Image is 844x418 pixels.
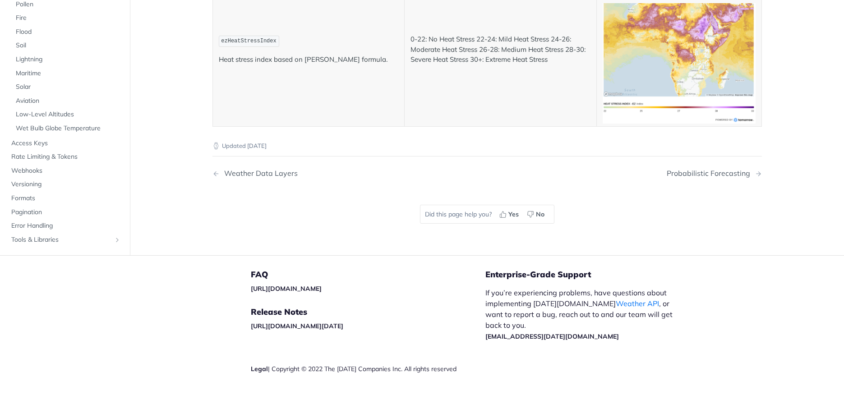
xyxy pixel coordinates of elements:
[603,58,755,67] span: Expand image
[420,205,554,224] div: Did this page help you?
[16,28,121,37] span: Flood
[11,67,123,80] a: Maritime
[16,83,121,92] span: Solar
[508,210,519,219] span: Yes
[485,332,619,340] a: [EMAIL_ADDRESS][DATE][DOMAIN_NAME]
[496,207,524,221] button: Yes
[7,150,123,164] a: Rate Limiting & Tokens
[212,169,448,178] a: Previous Page: Weather Data Layers
[7,206,123,219] a: Pagination
[7,219,123,233] a: Error Handling
[11,139,121,148] span: Access Keys
[16,110,121,119] span: Low-Level Altitudes
[16,96,121,106] span: Aviation
[16,124,121,133] span: Wet Bulb Globe Temperature
[221,38,276,44] span: ezHeatStressIndex
[251,285,322,293] a: [URL][DOMAIN_NAME]
[7,164,123,178] a: Webhooks
[11,152,121,161] span: Rate Limiting & Tokens
[11,194,121,203] span: Formats
[251,322,343,330] a: [URL][DOMAIN_NAME][DATE]
[485,269,696,280] h5: Enterprise-Grade Support
[11,166,121,175] span: Webhooks
[667,169,755,178] div: Probabilistic Forecasting
[524,207,549,221] button: No
[667,169,762,178] a: Next Page: Probabilistic Forecasting
[7,178,123,192] a: Versioning
[11,53,123,66] a: Lightning
[11,208,121,217] span: Pagination
[11,180,121,189] span: Versioning
[11,25,123,39] a: Flood
[212,142,762,151] p: Updated [DATE]
[11,39,123,53] a: Soil
[616,299,659,308] a: Weather API
[485,287,682,341] p: If you’re experiencing problems, have questions about implementing [DATE][DOMAIN_NAME] , or want ...
[251,269,485,280] h5: FAQ
[11,11,123,25] a: Fire
[11,122,123,135] a: Wet Bulb Globe Temperature
[251,307,485,317] h5: Release Notes
[7,137,123,150] a: Access Keys
[251,365,268,373] a: Legal
[11,235,111,244] span: Tools & Libraries
[410,34,590,65] p: 0-22: No Heat Stress 22-24: Mild Heat Stress 24-26: Moderate Heat Stress 26-28: Medium Heat Stres...
[11,108,123,122] a: Low-Level Altitudes
[16,14,121,23] span: Fire
[536,210,544,219] span: No
[11,80,123,94] a: Solar
[16,41,121,51] span: Soil
[16,55,121,64] span: Lightning
[212,160,762,187] nav: Pagination Controls
[251,364,485,373] div: | Copyright © 2022 The [DATE] Companies Inc. All rights reserved
[219,55,399,65] p: Heat stress index based on [PERSON_NAME] formula.
[7,233,123,247] a: Tools & LibrariesShow subpages for Tools & Libraries
[220,169,298,178] div: Weather Data Layers
[16,69,121,78] span: Maritime
[114,236,121,243] button: Show subpages for Tools & Libraries
[11,221,121,230] span: Error Handling
[7,192,123,205] a: Formats
[11,94,123,108] a: Aviation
